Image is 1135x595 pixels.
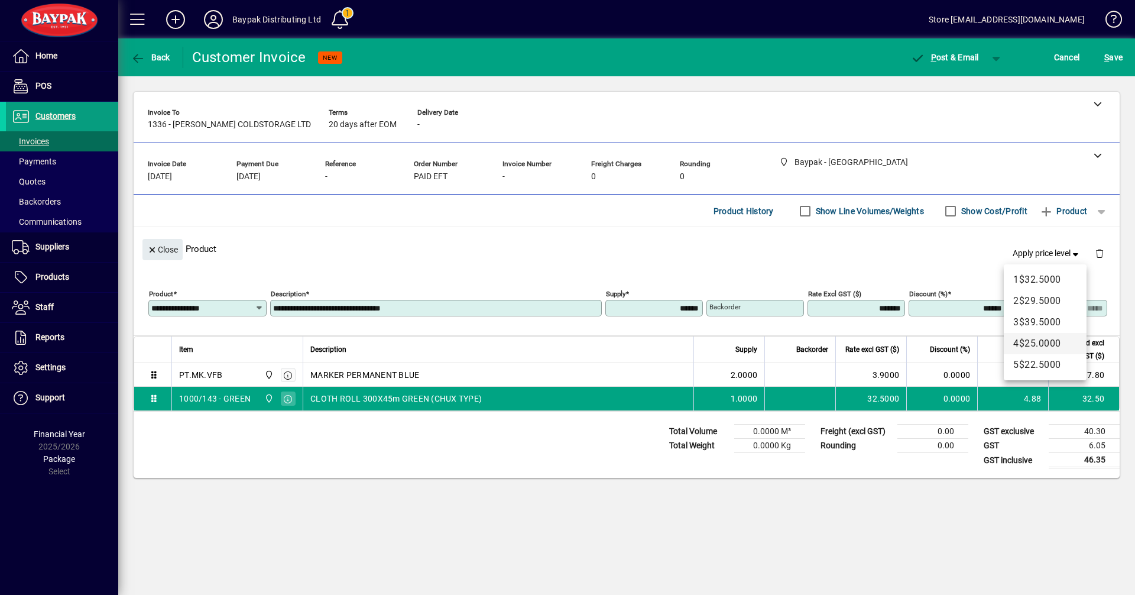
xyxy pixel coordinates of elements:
[1013,295,1019,306] span: 2
[1013,316,1019,328] span: 3
[1019,274,1061,285] span: $32.5000
[1019,338,1061,349] span: $25.0000
[1013,338,1019,349] span: 4
[1013,359,1019,370] span: 5
[1019,359,1061,370] span: $22.5000
[1013,274,1019,285] span: 1
[1019,316,1061,328] span: $39.5000
[1019,295,1061,306] span: $29.5000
